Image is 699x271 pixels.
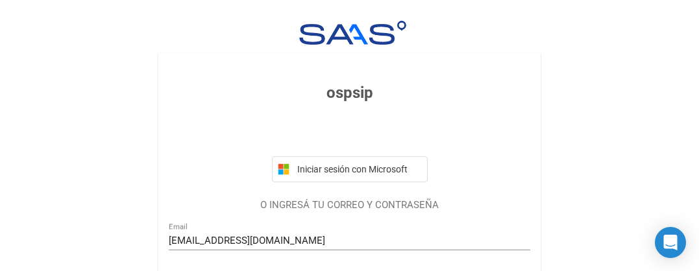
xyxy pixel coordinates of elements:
[265,119,434,147] iframe: Botón Iniciar sesión con Google
[272,156,428,182] button: Iniciar sesión con Microsoft
[295,164,422,174] span: Iniciar sesión con Microsoft
[169,81,530,104] h3: ospsip
[655,227,686,258] div: Open Intercom Messenger
[169,198,530,213] p: O INGRESÁ TU CORREO Y CONTRASEÑA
